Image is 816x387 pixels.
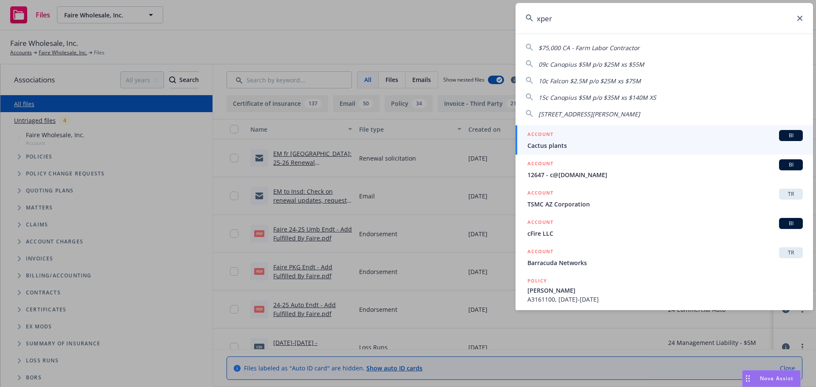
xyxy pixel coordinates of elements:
a: ACCOUNTBICactus plants [516,125,813,155]
span: BI [782,161,799,169]
span: 12647 - c@[DOMAIN_NAME] [527,170,803,179]
span: Cactus plants [527,141,803,150]
span: cFire LLC [527,229,803,238]
span: [PERSON_NAME] [527,286,803,295]
a: ACCOUNTTRTSMC AZ Corporation [516,184,813,213]
h5: ACCOUNT [527,218,553,228]
span: Nova Assist [760,375,793,382]
span: A3161100, [DATE]-[DATE] [527,295,803,304]
span: BI [782,132,799,139]
span: TR [782,190,799,198]
input: Search... [516,3,813,34]
button: Nova Assist [742,370,801,387]
span: TR [782,249,799,257]
a: ACCOUNTBIcFire LLC [516,213,813,243]
span: 09c Canopius $5M p/o $25M xs $55M [538,60,644,68]
a: ACCOUNTBI12647 - c@[DOMAIN_NAME] [516,155,813,184]
h5: POLICY [527,277,547,285]
span: [STREET_ADDRESS][PERSON_NAME] [538,110,640,118]
h5: ACCOUNT [527,189,553,199]
span: BI [782,220,799,227]
h5: ACCOUNT [527,247,553,257]
span: $75,000 CA - Farm Labor Contractor [538,44,640,52]
div: Drag to move [742,370,753,387]
h5: ACCOUNT [527,159,553,169]
a: POLICY[PERSON_NAME]A3161100, [DATE]-[DATE] [516,272,813,308]
h5: ACCOUNT [527,130,553,140]
span: 10c Falcon $2.5M p/o $25M xs $75M [538,77,641,85]
span: 15c Canopius $5M p/o $35M xs $140M XS [538,93,656,102]
a: ACCOUNTTRBarracuda Networks [516,243,813,272]
span: Barracuda Networks [527,258,803,267]
span: TSMC AZ Corporation [527,200,803,209]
